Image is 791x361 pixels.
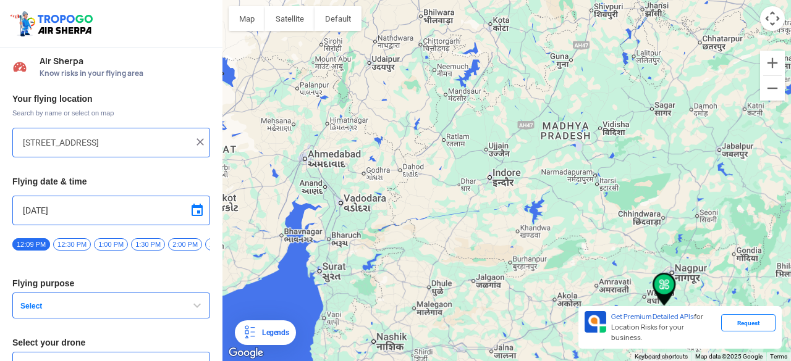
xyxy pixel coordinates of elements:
button: Zoom in [760,51,785,75]
span: Know risks in your flying area [40,68,210,78]
a: Terms [770,353,787,360]
h3: Your flying location [12,94,210,103]
button: Show satellite imagery [265,6,315,31]
span: 12:09 PM [12,238,50,251]
img: ic_close.png [194,136,206,148]
span: 1:00 PM [94,238,128,251]
img: ic_tgdronemaps.svg [9,9,97,38]
input: Search your flying location [23,135,190,150]
span: Select [15,301,170,311]
input: Select Date [23,203,200,218]
span: 2:00 PM [168,238,202,251]
h3: Select your drone [12,338,210,347]
img: Google [226,345,266,361]
span: 12:30 PM [53,238,91,251]
div: for Location Risks for your business. [606,311,721,344]
span: Get Premium Detailed APIs [611,312,694,321]
button: Map camera controls [760,6,785,31]
img: Risk Scores [12,59,27,74]
h3: Flying purpose [12,279,210,288]
span: Search by name or select on map [12,108,210,118]
button: Select [12,293,210,318]
button: Show street map [229,6,265,31]
img: Legends [242,325,257,340]
div: Legends [257,325,289,340]
button: Zoom out [760,76,785,101]
span: Air Sherpa [40,56,210,66]
span: 1:30 PM [131,238,165,251]
div: Request [721,314,776,331]
a: Open this area in Google Maps (opens a new window) [226,345,266,361]
span: 2:30 PM [205,238,239,251]
span: Map data ©2025 Google [695,353,763,360]
img: Premium APIs [585,311,606,333]
button: Keyboard shortcuts [635,352,688,361]
h3: Flying date & time [12,177,210,186]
